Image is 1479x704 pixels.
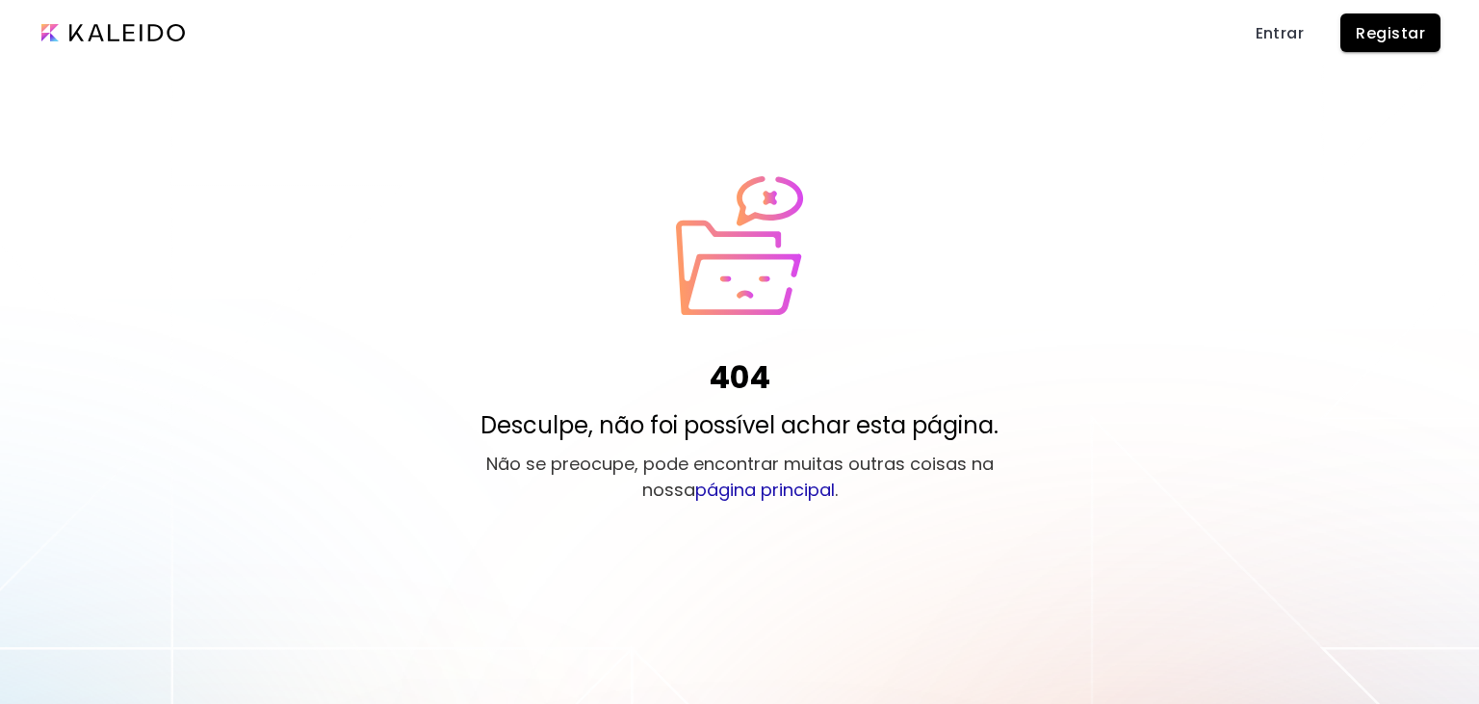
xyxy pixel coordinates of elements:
[431,451,1048,503] p: Não se preocupe, pode encontrar muitas outras coisas na nossa .
[480,408,999,443] p: Desculpe, não foi possível achar esta página.
[1356,23,1425,43] span: Registar
[1340,13,1440,52] button: Registar
[1248,13,1312,52] a: Entrar
[695,478,835,502] a: página principal
[709,354,770,401] h1: 404
[1256,23,1305,43] span: Entrar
